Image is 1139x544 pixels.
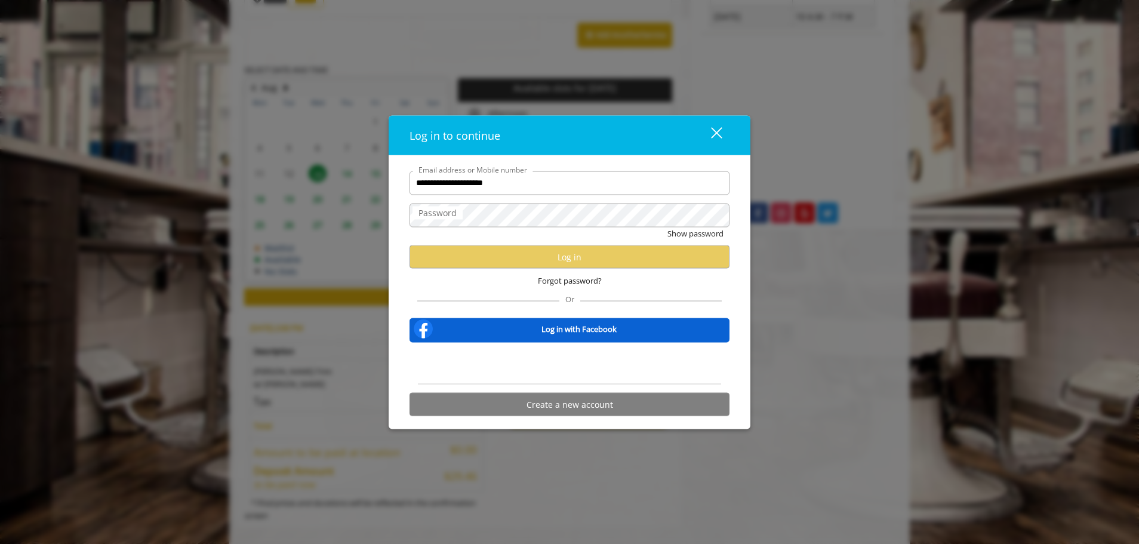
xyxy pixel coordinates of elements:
[667,227,724,239] button: Show password
[559,294,580,305] span: Or
[541,322,617,335] b: Log in with Facebook
[410,203,729,227] input: Password
[697,126,721,144] div: close dialog
[509,351,630,377] iframe: Sign in with Google Button
[412,164,533,175] label: Email address or Mobile number
[410,171,729,195] input: Email address or Mobile number
[411,317,435,341] img: facebook-logo
[410,245,729,269] button: Log in
[410,393,729,416] button: Create a new account
[410,128,500,142] span: Log in to continue
[412,206,463,219] label: Password
[538,275,602,287] span: Forgot password?
[689,123,729,147] button: close dialog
